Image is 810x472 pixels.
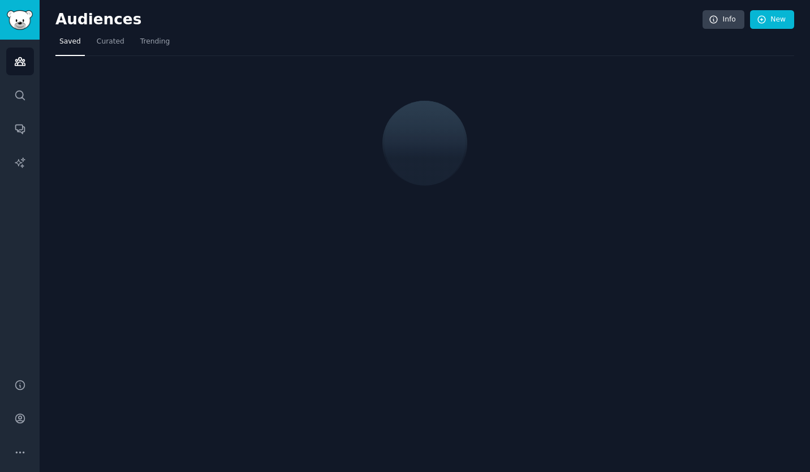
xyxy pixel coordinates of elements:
[59,37,81,47] span: Saved
[55,11,703,29] h2: Audiences
[55,33,85,56] a: Saved
[136,33,174,56] a: Trending
[97,37,124,47] span: Curated
[140,37,170,47] span: Trending
[7,10,33,30] img: GummySearch logo
[703,10,744,29] a: Info
[750,10,794,29] a: New
[93,33,128,56] a: Curated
